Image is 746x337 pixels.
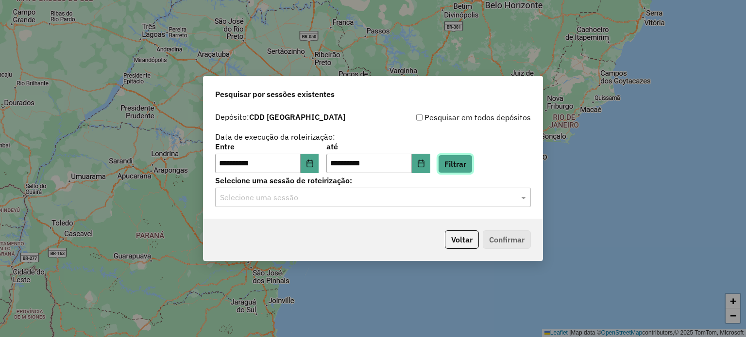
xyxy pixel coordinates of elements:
label: Selecione uma sessão de roteirização: [215,175,531,186]
label: Depósito: [215,111,345,123]
button: Filtrar [438,155,473,173]
label: Entre [215,141,319,152]
label: Data de execução da roteirização: [215,131,335,143]
strong: CDD [GEOGRAPHIC_DATA] [249,112,345,122]
div: Pesquisar em todos depósitos [373,112,531,123]
button: Voltar [445,230,479,249]
button: Choose Date [412,154,430,173]
span: Pesquisar por sessões existentes [215,88,335,100]
label: até [326,141,430,152]
button: Choose Date [301,154,319,173]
